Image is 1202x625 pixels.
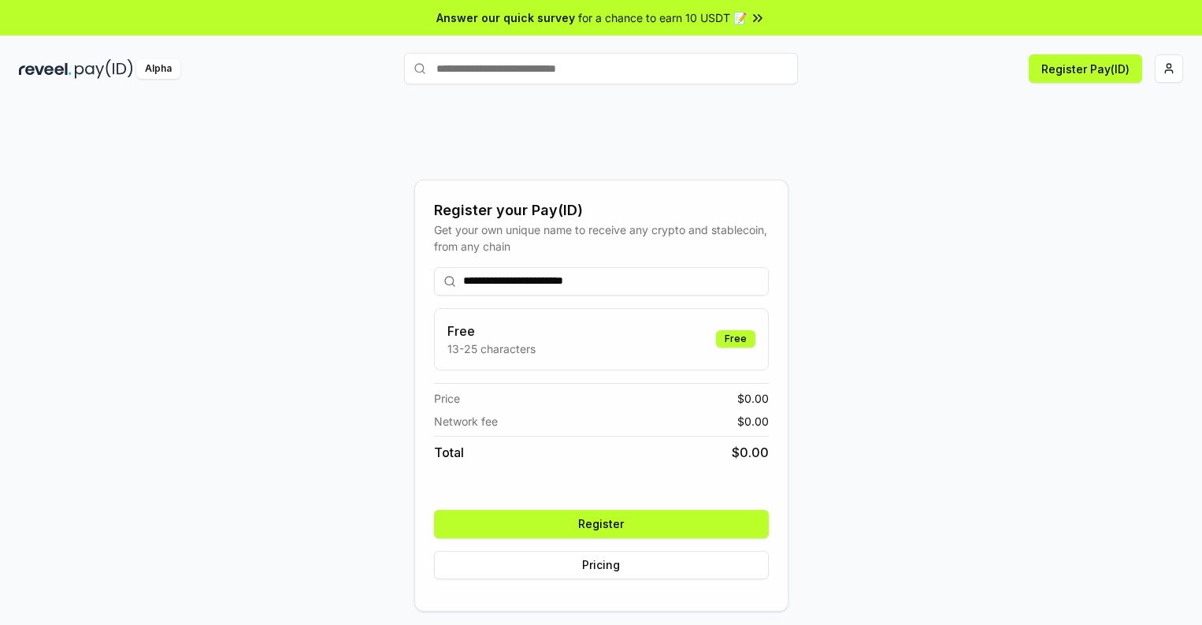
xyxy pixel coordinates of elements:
[716,330,755,348] div: Free
[434,390,460,407] span: Price
[434,443,464,462] span: Total
[434,510,769,538] button: Register
[19,59,72,79] img: reveel_dark
[434,551,769,579] button: Pricing
[447,340,536,357] p: 13-25 characters
[75,59,133,79] img: pay_id
[447,322,536,340] h3: Free
[732,443,769,462] span: $ 0.00
[436,9,575,26] span: Answer our quick survey
[737,390,769,407] span: $ 0.00
[1029,54,1142,83] button: Register Pay(ID)
[434,221,769,255] div: Get your own unique name to receive any crypto and stablecoin, from any chain
[136,59,180,79] div: Alpha
[434,199,769,221] div: Register your Pay(ID)
[578,9,747,26] span: for a chance to earn 10 USDT 📝
[737,413,769,430] span: $ 0.00
[434,413,498,430] span: Network fee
